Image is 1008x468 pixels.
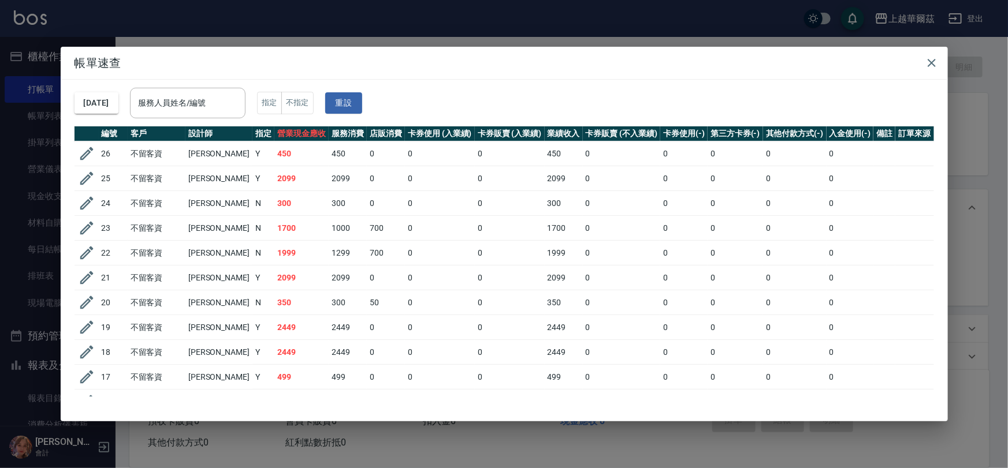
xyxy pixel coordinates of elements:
th: 服務消費 [329,126,367,141]
td: 19 [99,315,128,340]
td: 0 [405,265,475,290]
td: [PERSON_NAME] [185,365,253,390]
td: 0 [708,340,763,365]
th: 卡券使用(-) [660,126,708,141]
td: 50 [367,290,405,315]
td: 0 [660,390,708,414]
td: 0 [660,166,708,191]
td: [PERSON_NAME] [185,166,253,191]
td: 0 [660,265,708,290]
td: 2099 [545,166,583,191]
td: 2099 [545,265,583,290]
td: 0 [583,141,661,166]
td: 0 [708,141,763,166]
td: 0 [763,191,827,216]
th: 客戶 [128,126,185,141]
td: 550 [274,390,329,414]
td: Y [252,166,274,191]
td: 450 [329,141,367,166]
td: 0 [827,365,874,390]
td: 16 [99,390,128,414]
td: 0 [475,216,545,241]
td: 0 [583,290,661,315]
td: 0 [660,191,708,216]
th: 卡券販賣 (不入業績) [583,126,661,141]
td: 0 [405,216,475,241]
td: 0 [583,315,661,340]
td: 0 [763,216,827,241]
td: 300 [329,290,367,315]
td: 1299 [329,241,367,265]
button: 指定 [257,92,282,114]
td: [PERSON_NAME] [185,290,253,315]
td: N [252,216,274,241]
td: 550 [545,390,583,414]
td: 0 [763,390,827,414]
td: 499 [329,365,367,390]
td: 0 [583,191,661,216]
td: 0 [763,340,827,365]
td: 0 [660,241,708,265]
td: 450 [545,141,583,166]
td: 25 [99,166,128,191]
td: Y [252,390,274,414]
td: 2099 [274,265,329,290]
td: 2449 [545,340,583,365]
td: 0 [583,365,661,390]
td: 0 [405,166,475,191]
th: 第三方卡券(-) [708,126,763,141]
td: 0 [475,365,545,390]
td: 2449 [329,315,367,340]
td: 0 [367,265,405,290]
td: 0 [475,191,545,216]
td: 0 [827,315,874,340]
td: 0 [660,141,708,166]
td: 0 [660,340,708,365]
td: 700 [367,241,405,265]
td: Y [252,365,274,390]
td: 不留客資 [128,241,185,265]
td: 0 [708,166,763,191]
td: 22 [99,241,128,265]
td: 0 [367,191,405,216]
td: 0 [475,340,545,365]
td: 不留客資 [128,265,185,290]
td: 0 [405,141,475,166]
td: [PERSON_NAME] [185,141,253,166]
td: 0 [660,365,708,390]
td: 23 [99,216,128,241]
td: Y [252,265,274,290]
td: 0 [405,241,475,265]
td: 0 [405,365,475,390]
td: 0 [583,216,661,241]
td: 0 [827,241,874,265]
td: 0 [405,290,475,315]
td: Y [252,315,274,340]
td: 0 [660,216,708,241]
td: 0 [367,340,405,365]
td: 0 [708,390,763,414]
td: 0 [405,191,475,216]
td: 0 [475,265,545,290]
td: 0 [763,315,827,340]
td: 20 [99,290,128,315]
td: 0 [405,340,475,365]
td: 1999 [274,241,329,265]
td: 0 [475,290,545,315]
td: 0 [708,191,763,216]
td: [PERSON_NAME] [185,216,253,241]
td: 0 [827,390,874,414]
td: N [252,241,274,265]
td: 350 [545,290,583,315]
td: 2099 [329,265,367,290]
td: 0 [763,290,827,315]
td: [PERSON_NAME] [185,340,253,365]
td: 1000 [329,216,367,241]
td: 0 [827,141,874,166]
th: 指定 [252,126,274,141]
button: 不指定 [281,92,314,114]
td: 0 [583,166,661,191]
td: 300 [329,191,367,216]
td: 350 [274,290,329,315]
td: 0 [763,365,827,390]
